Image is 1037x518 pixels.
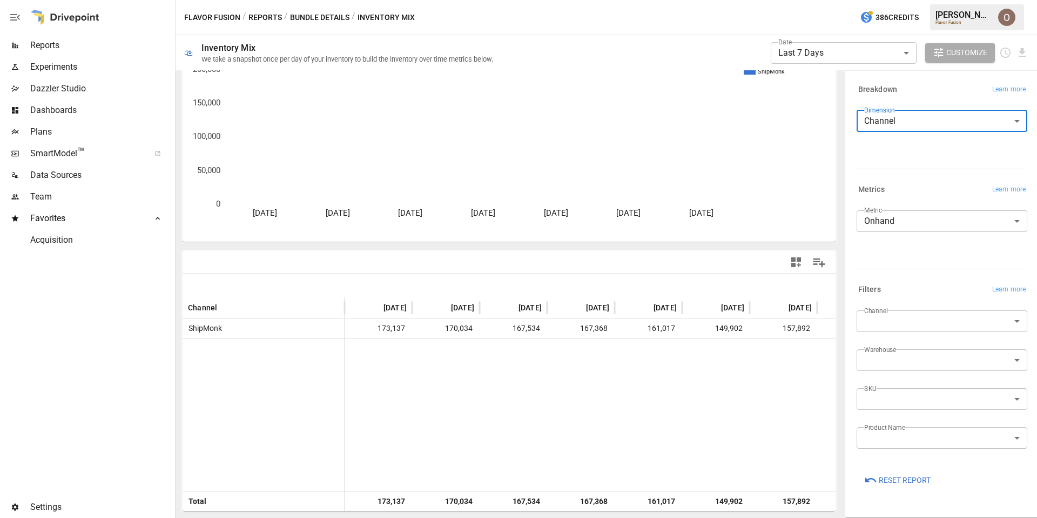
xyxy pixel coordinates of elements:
[197,165,220,175] text: 50,000
[183,47,836,242] svg: A chart.
[992,84,1026,95] span: Learn more
[688,319,744,338] span: 149,902
[620,319,677,338] span: 161,017
[184,324,222,333] span: ShipMonk
[935,10,992,20] div: [PERSON_NAME]
[418,319,474,338] span: 170,034
[201,43,255,53] div: Inventory Mix
[755,492,812,511] span: 157,892
[435,300,450,315] button: Sort
[946,46,987,59] span: Customize
[216,199,220,209] text: 0
[30,234,173,247] span: Acquisition
[30,61,173,74] span: Experiments
[620,492,677,511] span: 161,017
[184,48,193,58] div: 🛍
[184,11,240,24] button: Flavor Fusion
[864,306,888,315] label: Channel
[243,11,246,24] div: /
[502,300,517,315] button: Sort
[544,208,568,218] text: [DATE]
[858,84,897,96] h6: Breakdown
[418,492,474,511] span: 170,034
[570,300,585,315] button: Sort
[553,492,609,511] span: 167,368
[857,470,938,490] button: Reset Report
[383,302,407,313] span: [DATE]
[77,145,85,159] span: ™
[30,125,173,138] span: Plans
[778,37,792,47] label: Date
[30,169,173,182] span: Data Sources
[30,82,173,95] span: Dazzler Studio
[999,47,1012,59] button: Schedule report
[857,110,1027,132] div: Channel
[755,319,812,338] span: 157,892
[553,319,609,338] span: 167,368
[30,501,173,514] span: Settings
[864,205,882,215] label: Metric
[705,300,720,315] button: Sort
[807,250,831,275] button: Manage Columns
[857,210,1027,232] div: Onhand
[864,384,877,393] label: SKU
[789,302,812,313] span: [DATE]
[992,284,1026,295] span: Learn more
[864,423,905,432] label: Product Name
[992,2,1022,32] button: Oleksii Flok
[654,302,677,313] span: [DATE]
[30,104,173,117] span: Dashboards
[350,319,407,338] span: 173,137
[758,68,785,75] text: ShipMonk
[290,11,349,24] button: Bundle Details
[856,8,923,28] button: 386Credits
[616,208,641,218] text: [DATE]
[350,492,407,511] span: 173,137
[284,11,288,24] div: /
[201,55,493,63] div: We take a snapshot once per day of your inventory to build the inventory over time metrics below.
[248,11,282,24] button: Reports
[188,302,217,313] span: Channel
[326,208,350,218] text: [DATE]
[688,492,744,511] span: 149,902
[398,208,422,218] text: [DATE]
[30,39,173,52] span: Reports
[864,105,895,115] label: Dimension
[471,208,495,218] text: [DATE]
[184,497,206,506] span: Total
[218,300,233,315] button: Sort
[992,184,1026,195] span: Learn more
[879,474,931,487] span: Reset Report
[30,147,143,160] span: SmartModel
[352,11,355,24] div: /
[253,208,277,218] text: [DATE]
[367,300,382,315] button: Sort
[1016,47,1028,59] button: Download report
[485,319,542,338] span: 167,534
[586,302,609,313] span: [DATE]
[485,492,542,511] span: 167,534
[772,300,787,315] button: Sort
[637,300,652,315] button: Sort
[518,302,542,313] span: [DATE]
[30,212,143,225] span: Favorites
[193,131,220,141] text: 100,000
[858,184,885,196] h6: Metrics
[864,345,896,354] label: Warehouse
[925,43,995,63] button: Customize
[721,302,744,313] span: [DATE]
[193,98,220,108] text: 150,000
[30,190,173,203] span: Team
[858,284,881,296] h6: Filters
[998,9,1015,26] img: Oleksii Flok
[451,302,474,313] span: [DATE]
[935,20,992,25] div: Flavor Fusion
[876,11,919,24] span: 386 Credits
[778,48,824,58] span: Last 7 Days
[689,208,713,218] text: [DATE]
